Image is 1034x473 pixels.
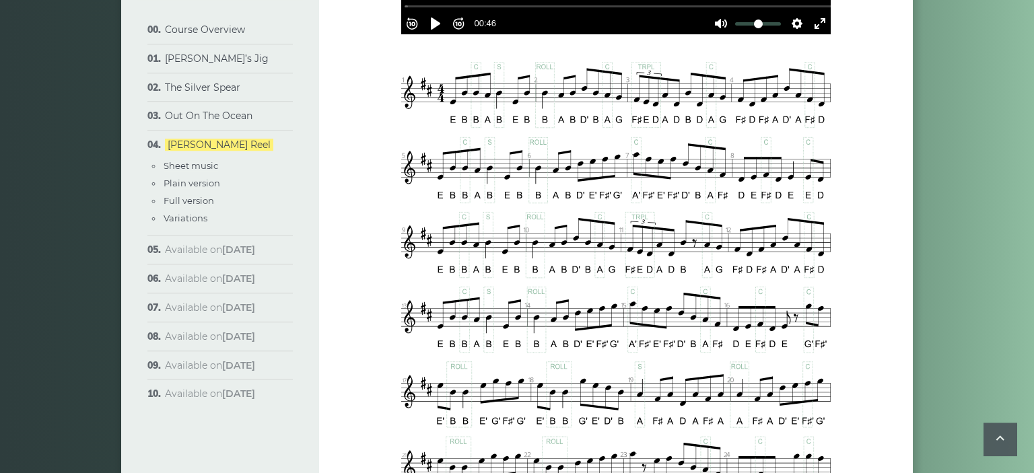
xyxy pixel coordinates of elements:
[222,330,255,342] strong: [DATE]
[222,388,255,400] strong: [DATE]
[165,301,255,314] span: Available on
[222,244,255,256] strong: [DATE]
[165,330,255,342] span: Available on
[222,359,255,371] strong: [DATE]
[165,388,255,400] span: Available on
[222,272,255,285] strong: [DATE]
[165,244,255,256] span: Available on
[165,272,255,285] span: Available on
[165,81,240,94] a: The Silver Spear
[164,160,218,171] a: Sheet music
[164,178,220,188] a: Plain version
[222,301,255,314] strong: [DATE]
[165,359,255,371] span: Available on
[165,24,245,36] a: Course Overview
[165,52,269,65] a: [PERSON_NAME]’s Jig
[165,110,252,122] a: Out On The Ocean
[164,213,207,223] a: Variations
[165,139,273,151] a: [PERSON_NAME] Reel
[164,195,214,206] a: Full version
